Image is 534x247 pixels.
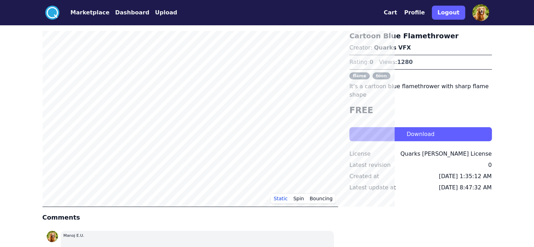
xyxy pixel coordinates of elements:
[349,31,492,41] h3: Cartoon Blue Flamethrower
[400,150,492,158] div: Quarks [PERSON_NAME] License
[488,161,492,169] div: 0
[59,8,110,17] a: Marketplace
[149,8,177,17] a: Upload
[397,59,413,65] span: 1280
[110,8,150,17] a: Dashboard
[379,58,413,66] div: Views:
[349,127,492,141] button: Download
[472,4,489,21] img: profile
[349,44,492,52] p: Creator:
[47,231,58,242] img: profile
[71,8,110,17] button: Marketplace
[115,8,150,17] button: Dashboard
[439,183,492,192] div: [DATE] 8:47:32 AM
[349,105,492,116] h4: FREE
[384,8,397,17] button: Cart
[349,82,492,99] p: It's a cartoon blue flamethrower with sharp flame shape
[432,6,465,20] button: Logout
[404,8,425,17] button: Profile
[271,193,290,204] button: Static
[64,233,84,238] small: Manoj E.U.
[432,3,465,22] a: Logout
[42,213,338,222] h4: Comments
[307,193,335,204] button: Bouncing
[155,8,177,17] button: Upload
[439,172,492,181] div: [DATE] 1:35:12 AM
[290,193,307,204] button: Spin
